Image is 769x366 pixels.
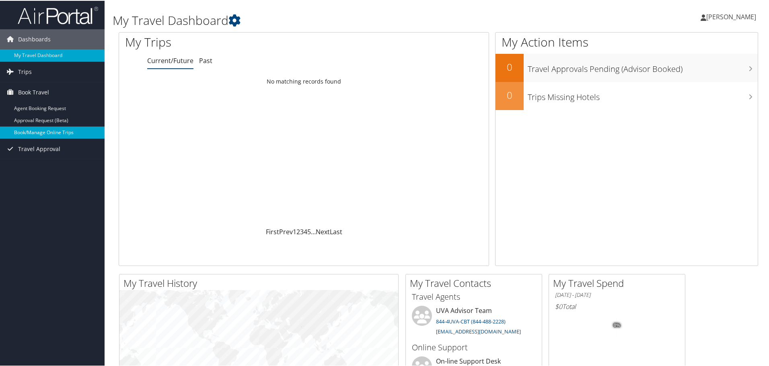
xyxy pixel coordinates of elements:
[496,88,524,101] h2: 0
[553,276,685,289] h2: My Travel Spend
[147,55,193,64] a: Current/Future
[293,227,296,235] a: 1
[199,55,212,64] a: Past
[330,227,342,235] a: Last
[18,138,60,158] span: Travel Approval
[614,322,620,327] tspan: 0%
[412,341,536,352] h3: Online Support
[296,227,300,235] a: 2
[496,81,758,109] a: 0Trips Missing Hotels
[18,5,98,24] img: airportal-logo.png
[528,87,758,102] h3: Trips Missing Hotels
[496,53,758,81] a: 0Travel Approvals Pending (Advisor Booked)
[123,276,398,289] h2: My Travel History
[18,82,49,102] span: Book Travel
[125,33,329,50] h1: My Trips
[18,29,51,49] span: Dashboards
[119,74,489,88] td: No matching records found
[436,317,506,324] a: 844-4UVA-CBT (844-488-2228)
[555,301,679,310] h6: Total
[496,33,758,50] h1: My Action Items
[436,327,521,334] a: [EMAIL_ADDRESS][DOMAIN_NAME]
[496,59,524,73] h2: 0
[316,227,330,235] a: Next
[279,227,293,235] a: Prev
[555,290,679,298] h6: [DATE] - [DATE]
[113,11,547,28] h1: My Travel Dashboard
[408,305,540,338] li: UVA Advisor Team
[307,227,311,235] a: 5
[311,227,316,235] span: …
[555,301,562,310] span: $0
[701,4,764,28] a: [PERSON_NAME]
[18,61,32,81] span: Trips
[706,12,756,20] span: [PERSON_NAME]
[410,276,542,289] h2: My Travel Contacts
[304,227,307,235] a: 4
[528,59,758,74] h3: Travel Approvals Pending (Advisor Booked)
[266,227,279,235] a: First
[300,227,304,235] a: 3
[412,290,536,302] h3: Travel Agents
